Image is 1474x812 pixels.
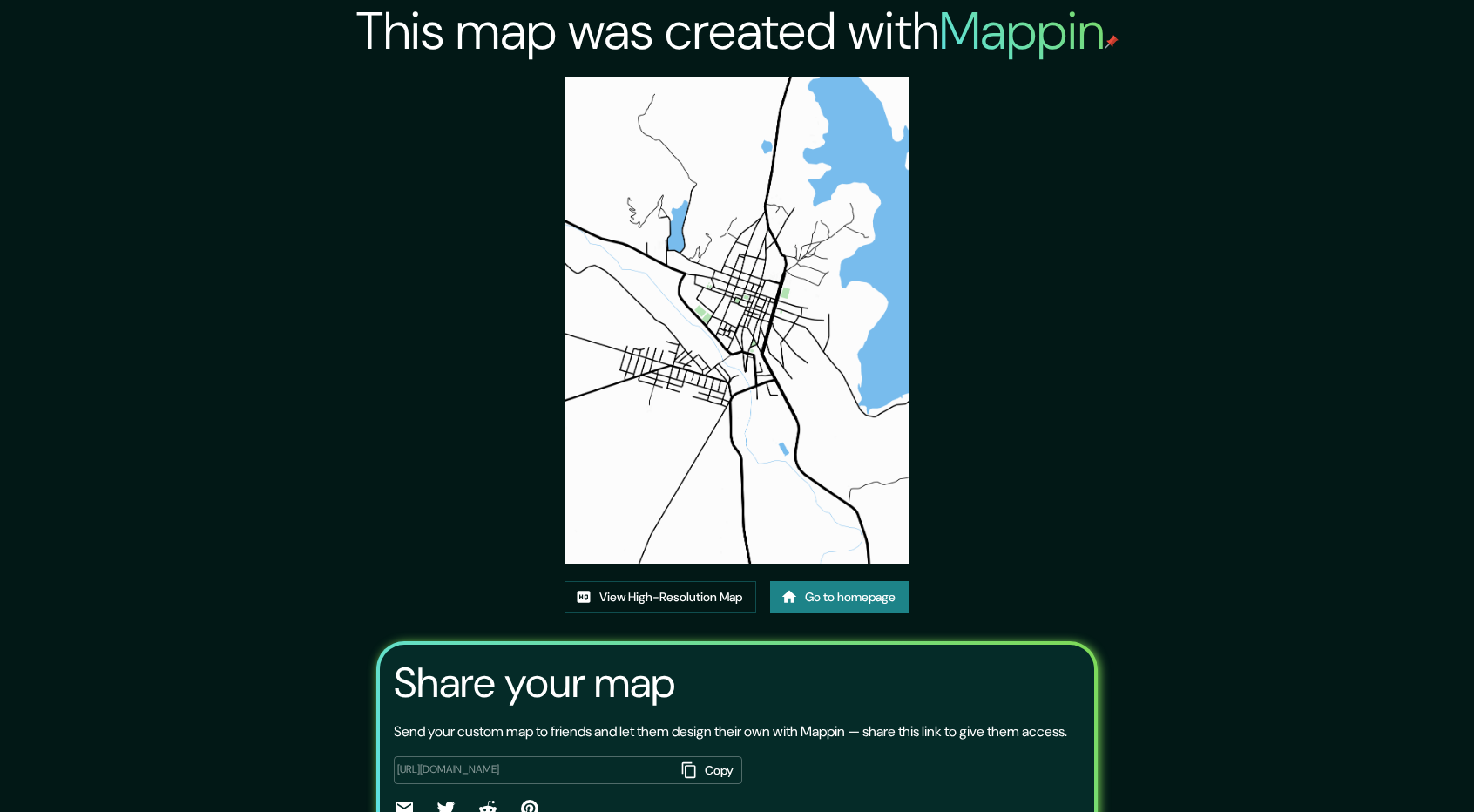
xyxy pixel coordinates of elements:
[565,77,909,564] img: created-map
[565,581,756,613] a: View High-Resolution Map
[394,659,675,707] h3: Share your map
[1105,35,1119,49] img: mappin-pin
[1319,744,1455,793] iframe: Help widget launcher
[770,581,909,613] a: Go to homepage
[394,721,1067,742] p: Send your custom map to friends and let them design their own with Mappin — share this link to gi...
[674,756,742,785] button: Copy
